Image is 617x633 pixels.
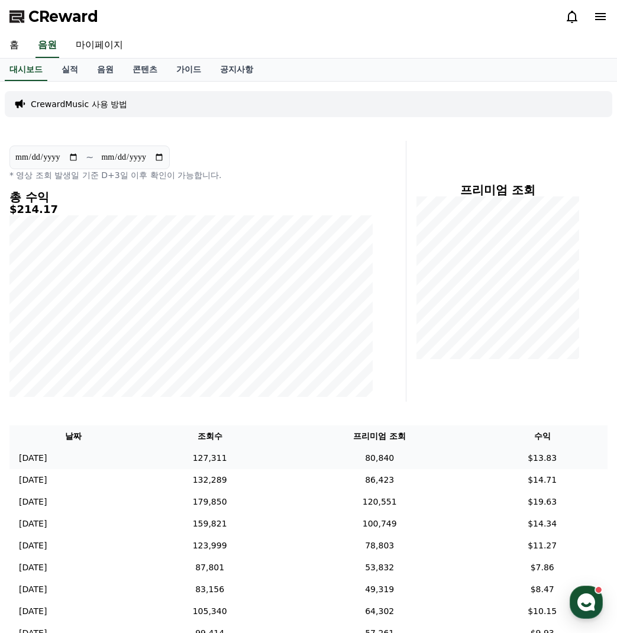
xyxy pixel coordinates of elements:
td: 105,340 [137,600,282,622]
a: 대시보드 [5,59,47,81]
p: ~ [86,150,93,164]
p: [DATE] [19,474,47,486]
span: 설정 [183,393,197,402]
h4: 총 수익 [9,190,373,204]
td: 87,801 [137,557,282,579]
td: $13.83 [477,447,608,469]
a: 음원 [88,59,123,81]
a: 대화 [78,375,153,405]
td: $8.47 [477,579,608,600]
td: 179,850 [137,491,282,513]
h5: $214.17 [9,204,373,215]
td: 123,999 [137,535,282,557]
th: 수익 [477,425,608,447]
td: 127,311 [137,447,282,469]
p: [DATE] [19,605,47,618]
td: $19.63 [477,491,608,513]
td: 78,803 [282,535,477,557]
td: $14.71 [477,469,608,491]
td: 80,840 [282,447,477,469]
a: 실적 [52,59,88,81]
h4: 프리미엄 조회 [416,183,579,196]
a: 콘텐츠 [123,59,167,81]
span: 홈 [37,393,44,402]
td: 159,821 [137,513,282,535]
th: 프리미엄 조회 [282,425,477,447]
p: [DATE] [19,540,47,552]
p: [DATE] [19,518,47,530]
td: 100,749 [282,513,477,535]
a: 홈 [4,375,78,405]
td: 49,319 [282,579,477,600]
th: 조회수 [137,425,282,447]
td: 120,551 [282,491,477,513]
a: 음원 [35,33,59,58]
p: [DATE] [19,583,47,596]
td: 53,832 [282,557,477,579]
a: 마이페이지 [66,33,133,58]
a: 공지사항 [211,59,263,81]
span: 대화 [108,393,122,403]
td: $7.86 [477,557,608,579]
td: 132,289 [137,469,282,491]
p: * 영상 조회 발생일 기준 D+3일 이후 확인이 가능합니다. [9,169,373,181]
a: 가이드 [167,59,211,81]
td: $11.27 [477,535,608,557]
td: $14.34 [477,513,608,535]
th: 날짜 [9,425,137,447]
td: 83,156 [137,579,282,600]
p: [DATE] [19,452,47,464]
td: 64,302 [282,600,477,622]
span: CReward [28,7,98,26]
td: 86,423 [282,469,477,491]
a: CReward [9,7,98,26]
a: 설정 [153,375,227,405]
p: [DATE] [19,561,47,574]
p: [DATE] [19,496,47,508]
a: CrewardMusic 사용 방법 [31,98,127,110]
td: $10.15 [477,600,608,622]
